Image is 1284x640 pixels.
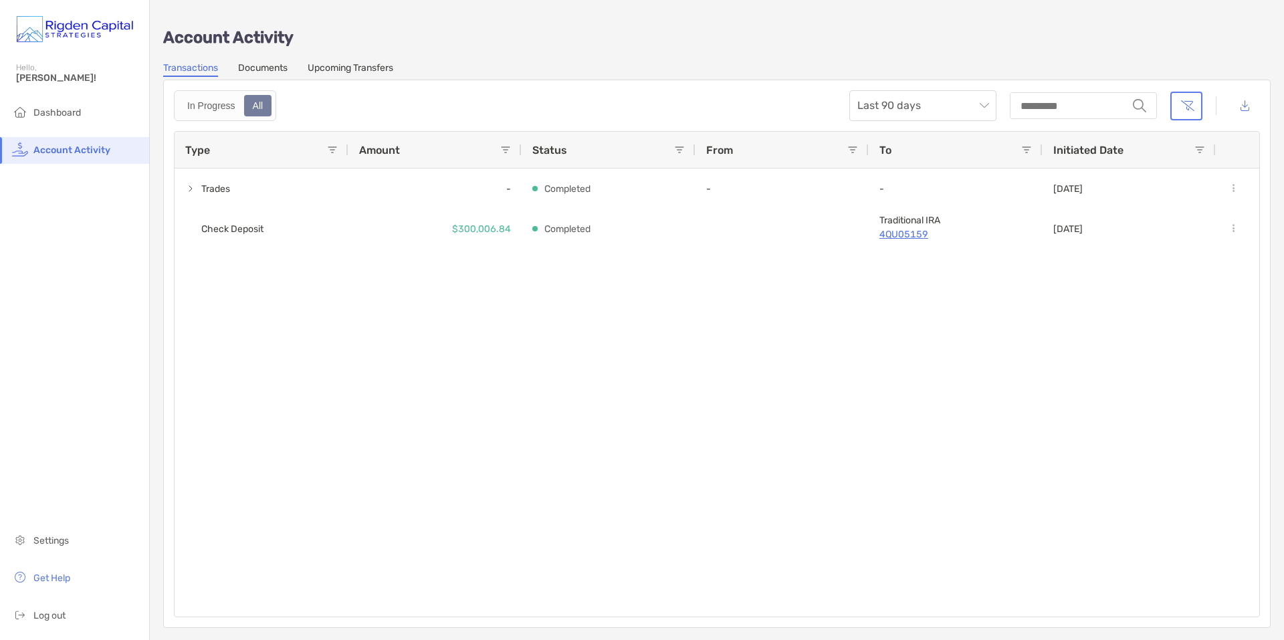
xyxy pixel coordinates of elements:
[174,90,276,121] div: segmented control
[12,104,28,120] img: household icon
[308,62,393,77] a: Upcoming Transfers
[245,96,271,115] div: All
[532,144,567,156] span: Status
[857,91,988,120] span: Last 90 days
[180,96,243,115] div: In Progress
[879,215,1032,226] p: Traditional IRA
[33,610,66,621] span: Log out
[33,535,69,546] span: Settings
[33,107,81,118] span: Dashboard
[1170,92,1202,120] button: Clear filters
[1053,183,1083,195] p: [DATE]
[12,141,28,157] img: activity icon
[1053,223,1083,235] p: [DATE]
[879,183,1032,195] p: -
[33,572,70,584] span: Get Help
[33,144,110,156] span: Account Activity
[1053,144,1123,156] span: Initiated Date
[544,181,591,197] p: Completed
[238,62,288,77] a: Documents
[1133,99,1146,112] img: input icon
[12,569,28,585] img: get-help icon
[544,221,591,237] p: Completed
[16,5,133,54] img: Zoe Logo
[879,144,891,156] span: To
[201,178,230,200] span: Trades
[201,218,263,240] span: Check Deposit
[163,29,1271,46] p: Account Activity
[16,72,141,84] span: [PERSON_NAME]!
[879,226,1032,243] a: 4QU05159
[163,62,218,77] a: Transactions
[452,221,511,237] p: $300,006.84
[706,144,733,156] span: From
[348,169,522,209] div: -
[185,144,210,156] span: Type
[12,532,28,548] img: settings icon
[359,144,400,156] span: Amount
[12,607,28,623] img: logout icon
[706,183,858,195] p: -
